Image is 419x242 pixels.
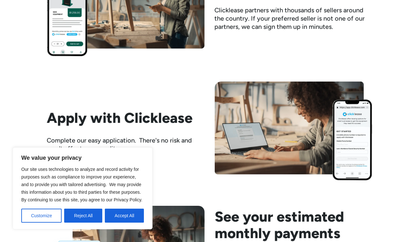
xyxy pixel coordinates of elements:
p: We value your privacy [21,154,144,162]
h2: Apply with Clicklease [47,110,205,126]
div: Complete our easy application. There's no risk and won't affect your credit. [47,136,205,153]
span: Our site uses technologies to analyze and record activity for purposes such as compliance to impr... [21,167,142,202]
button: Accept All [105,209,144,223]
div: Clicklease partners with thousands of sellers around the country. If your preferred seller is not... [215,6,372,31]
div: We value your privacy [13,147,152,229]
img: Woman filling out clicklease get started form on her computer [215,82,372,180]
button: Customize [21,209,62,223]
button: Reject All [64,209,102,223]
